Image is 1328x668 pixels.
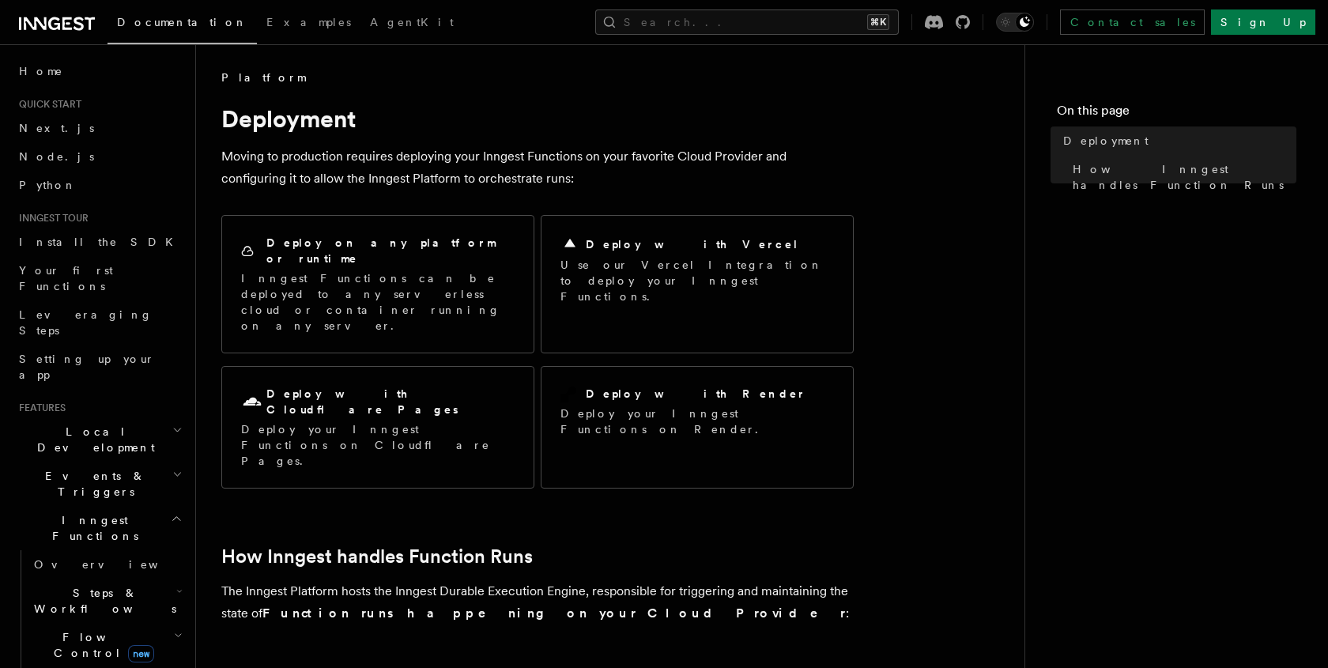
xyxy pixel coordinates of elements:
[28,623,186,667] button: Flow Controlnew
[262,606,846,621] strong: Function runs happening on your Cloud Provider
[13,300,186,345] a: Leveraging Steps
[586,236,799,252] h2: Deploy with Vercel
[19,179,77,191] span: Python
[19,150,94,163] span: Node.js
[867,14,889,30] kbd: ⌘K
[221,215,534,353] a: Deploy on any platform or runtimeInngest Functions can be deployed to any serverless cloud or con...
[266,16,351,28] span: Examples
[1066,155,1296,199] a: How Inngest handles Function Runs
[13,506,186,550] button: Inngest Functions
[221,104,854,133] h1: Deployment
[541,366,854,489] a: Deploy with RenderDeploy your Inngest Functions on Render.
[586,386,806,402] h2: Deploy with Render
[34,558,197,571] span: Overview
[19,308,153,337] span: Leveraging Steps
[13,256,186,300] a: Your first Functions
[13,212,89,225] span: Inngest tour
[1057,101,1296,126] h4: On this page
[19,353,155,381] span: Setting up your app
[28,550,186,579] a: Overview
[13,512,171,544] span: Inngest Functions
[370,16,454,28] span: AgentKit
[13,468,172,500] span: Events & Triggers
[221,70,305,85] span: Platform
[19,63,63,79] span: Home
[13,228,186,256] a: Install the SDK
[28,585,176,617] span: Steps & Workflows
[221,545,533,568] a: How Inngest handles Function Runs
[13,417,186,462] button: Local Development
[13,462,186,506] button: Events & Triggers
[128,645,154,662] span: new
[13,57,186,85] a: Home
[595,9,899,35] button: Search...⌘K
[13,345,186,389] a: Setting up your app
[13,142,186,171] a: Node.js
[257,5,360,43] a: Examples
[117,16,247,28] span: Documentation
[13,114,186,142] a: Next.js
[541,215,854,353] a: Deploy with VercelUse our Vercel Integration to deploy your Inngest Functions.
[241,391,263,413] svg: Cloudflare
[13,171,186,199] a: Python
[560,406,834,437] p: Deploy your Inngest Functions on Render.
[1211,9,1315,35] a: Sign Up
[1057,126,1296,155] a: Deployment
[19,122,94,134] span: Next.js
[241,270,515,334] p: Inngest Functions can be deployed to any serverless cloud or container running on any server.
[19,236,183,248] span: Install the SDK
[19,264,113,292] span: Your first Functions
[13,98,81,111] span: Quick start
[560,257,834,304] p: Use our Vercel Integration to deploy your Inngest Functions.
[28,629,174,661] span: Flow Control
[221,366,534,489] a: Deploy with Cloudflare PagesDeploy your Inngest Functions on Cloudflare Pages.
[108,5,257,44] a: Documentation
[266,235,515,266] h2: Deploy on any platform or runtime
[221,145,854,190] p: Moving to production requires deploying your Inngest Functions on your favorite Cloud Provider an...
[996,13,1034,32] button: Toggle dark mode
[1060,9,1205,35] a: Contact sales
[221,580,854,625] p: The Inngest Platform hosts the Inngest Durable Execution Engine, responsible for triggering and m...
[13,402,66,414] span: Features
[28,579,186,623] button: Steps & Workflows
[13,424,172,455] span: Local Development
[266,386,515,417] h2: Deploy with Cloudflare Pages
[360,5,463,43] a: AgentKit
[241,421,515,469] p: Deploy your Inngest Functions on Cloudflare Pages.
[1063,133,1149,149] span: Deployment
[1073,161,1296,193] span: How Inngest handles Function Runs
